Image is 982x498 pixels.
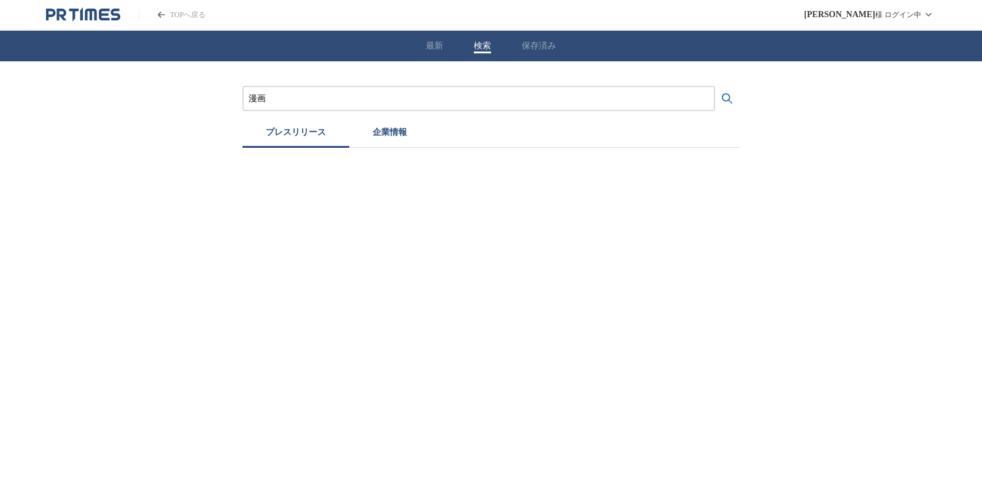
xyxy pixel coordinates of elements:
button: 企業情報 [349,121,430,148]
input: プレスリリースおよび企業を検索する [249,92,709,105]
a: PR TIMESのトップページはこちら [139,10,206,20]
button: 最新 [426,40,443,52]
button: プレスリリース [242,121,349,148]
button: 保存済み [522,40,556,52]
button: 検索 [474,40,491,52]
button: 検索する [715,86,740,111]
a: PR TIMESのトップページはこちら [46,7,120,22]
span: [PERSON_NAME] [804,10,875,20]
